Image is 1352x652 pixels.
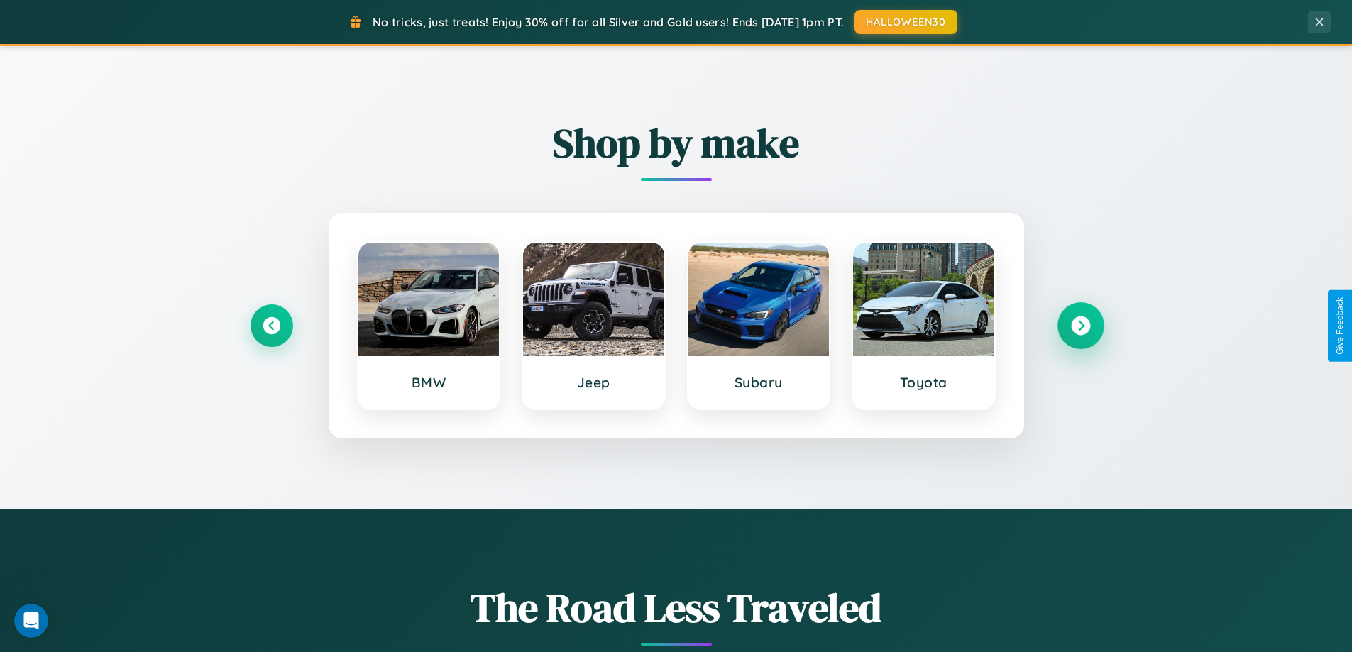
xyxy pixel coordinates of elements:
h3: Toyota [867,374,980,391]
button: HALLOWEEN30 [854,10,957,34]
div: Give Feedback [1335,297,1345,355]
h2: Shop by make [251,116,1102,170]
h1: The Road Less Traveled [251,580,1102,635]
h3: BMW [373,374,485,391]
h3: Jeep [537,374,650,391]
iframe: Intercom live chat [14,604,48,638]
span: No tricks, just treats! Enjoy 30% off for all Silver and Gold users! Ends [DATE] 1pm PT. [373,15,844,29]
h3: Subaru [703,374,815,391]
